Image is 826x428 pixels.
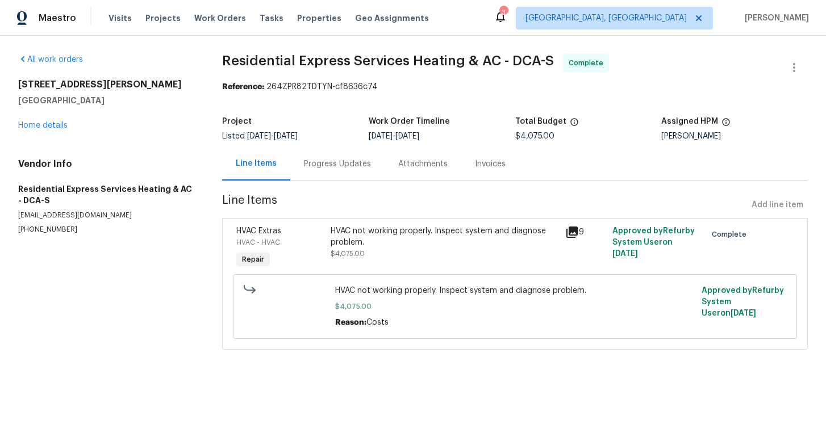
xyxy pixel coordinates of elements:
span: [DATE] [395,132,419,140]
span: HVAC not working properly. Inspect system and diagnose problem. [335,285,695,296]
h5: Work Order Timeline [369,118,450,125]
span: [DATE] [274,132,298,140]
span: Reason: [335,318,366,326]
h5: Assigned HPM [661,118,718,125]
p: [PHONE_NUMBER] [18,225,195,234]
span: $4,075.00 [335,301,695,312]
span: [DATE] [731,309,756,317]
span: Visits [109,12,132,24]
a: All work orders [18,56,83,64]
span: $4,075.00 [515,132,554,140]
h2: [STREET_ADDRESS][PERSON_NAME] [18,79,195,90]
span: Properties [297,12,341,24]
b: Reference: [222,83,264,91]
span: The total cost of line items that have been proposed by Opendoor. This sum includes line items th... [570,118,579,132]
span: Geo Assignments [355,12,429,24]
span: Line Items [222,195,747,216]
span: Tasks [260,14,283,22]
div: 264ZPR82TDTYN-cf8636c74 [222,81,808,93]
span: [DATE] [612,250,638,258]
p: [EMAIL_ADDRESS][DOMAIN_NAME] [18,211,195,220]
span: Repair [237,254,269,265]
span: Residential Express Services Heating & AC - DCA-S [222,54,554,68]
span: - [247,132,298,140]
h5: Project [222,118,252,125]
div: Progress Updates [304,158,371,170]
span: Projects [145,12,181,24]
span: Complete [569,57,608,69]
div: 3 [499,7,507,18]
div: [PERSON_NAME] [661,132,808,140]
h5: [GEOGRAPHIC_DATA] [18,95,195,106]
div: Line Items [236,158,277,169]
span: Approved by Refurby System User on [612,227,695,258]
h4: Vendor Info [18,158,195,170]
span: Approved by Refurby System User on [702,287,784,317]
div: Attachments [398,158,448,170]
span: [PERSON_NAME] [740,12,809,24]
span: Maestro [39,12,76,24]
a: Home details [18,121,68,129]
span: The hpm assigned to this work order. [721,118,731,132]
span: $4,075.00 [331,250,365,257]
div: Invoices [475,158,506,170]
span: [DATE] [369,132,393,140]
span: Costs [366,318,389,326]
span: HVAC Extras [236,227,281,235]
h5: Residential Express Services Heating & AC - DCA-S [18,183,195,206]
div: 9 [565,225,606,239]
span: - [369,132,419,140]
span: [GEOGRAPHIC_DATA], [GEOGRAPHIC_DATA] [525,12,687,24]
span: [DATE] [247,132,271,140]
span: Complete [712,229,751,240]
span: Listed [222,132,298,140]
div: HVAC not working properly. Inspect system and diagnose problem. [331,225,559,248]
span: Work Orders [194,12,246,24]
span: HVAC - HVAC [236,239,280,246]
h5: Total Budget [515,118,566,125]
